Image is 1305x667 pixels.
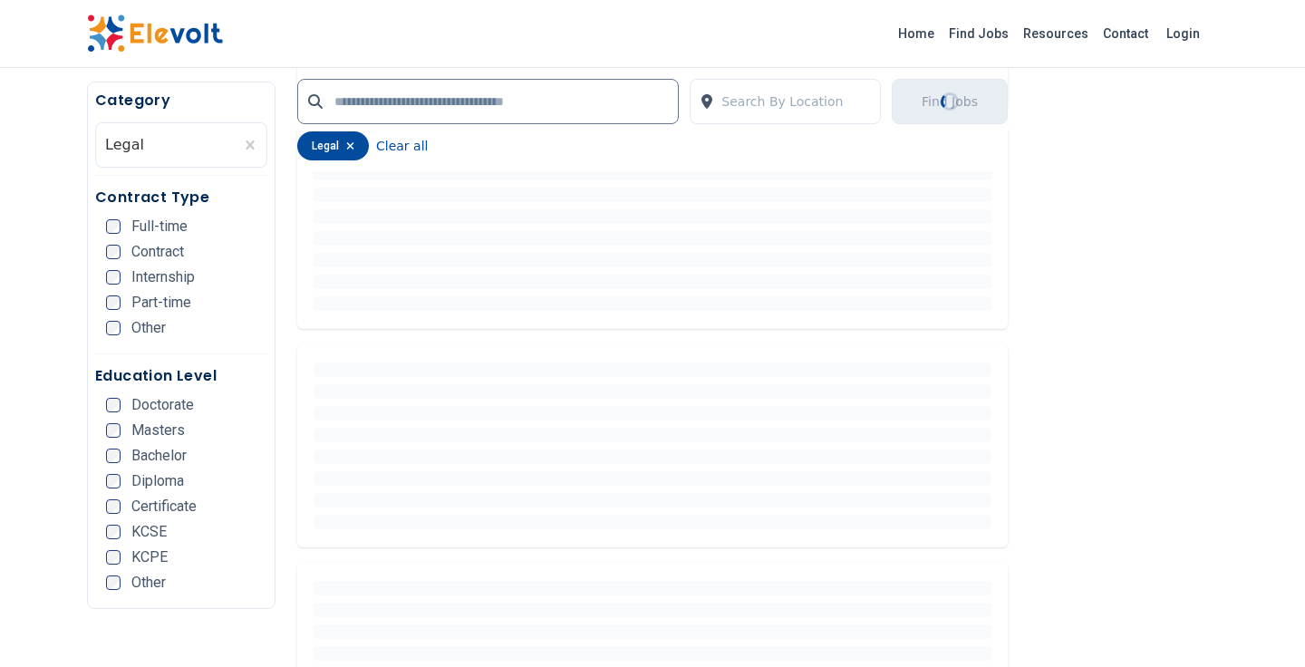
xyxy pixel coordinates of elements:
[942,19,1016,48] a: Find Jobs
[891,19,942,48] a: Home
[106,474,121,488] input: Diploma
[95,187,267,208] h5: Contract Type
[95,365,267,387] h5: Education Level
[1029,82,1218,625] iframe: Advertisement
[1016,19,1096,48] a: Resources
[95,90,267,111] h5: Category
[131,321,166,335] span: Other
[131,245,184,259] span: Contract
[1096,19,1155,48] a: Contact
[106,270,121,285] input: Internship
[87,14,223,53] img: Elevolt
[297,131,369,160] div: legal
[106,550,121,565] input: KCPE
[131,525,167,539] span: KCSE
[131,550,168,565] span: KCPE
[376,131,428,160] button: Clear all
[106,398,121,412] input: Doctorate
[106,321,121,335] input: Other
[106,449,121,463] input: Bachelor
[106,295,121,310] input: Part-time
[131,398,194,412] span: Doctorate
[1214,580,1305,667] iframe: Chat Widget
[1155,15,1211,52] a: Login
[106,575,121,590] input: Other
[131,474,184,488] span: Diploma
[941,92,960,111] div: Loading...
[131,575,166,590] span: Other
[106,245,121,259] input: Contract
[131,270,195,285] span: Internship
[131,449,187,463] span: Bachelor
[106,423,121,438] input: Masters
[106,525,121,539] input: KCSE
[131,499,197,514] span: Certificate
[131,423,185,438] span: Masters
[106,499,121,514] input: Certificate
[131,295,191,310] span: Part-time
[892,79,1008,124] button: Find JobsLoading...
[131,219,188,234] span: Full-time
[106,219,121,234] input: Full-time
